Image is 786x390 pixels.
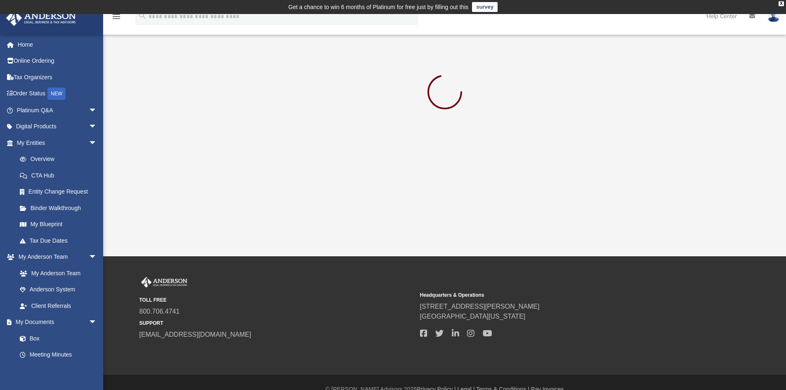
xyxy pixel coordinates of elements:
div: Get a chance to win 6 months of Platinum for free just by filling out this [288,2,469,12]
a: 800.706.4741 [139,308,180,315]
a: My Anderson Teamarrow_drop_down [6,249,105,265]
a: Digital Productsarrow_drop_down [6,118,109,135]
img: User Pic [767,10,780,22]
small: SUPPORT [139,319,414,327]
a: Meeting Minutes [12,347,105,363]
a: CTA Hub [12,167,109,184]
span: arrow_drop_down [89,102,105,119]
small: TOLL FREE [139,296,414,304]
a: Home [6,36,109,53]
a: My Documentsarrow_drop_down [6,314,105,331]
i: menu [111,12,121,21]
small: Headquarters & Operations [420,291,695,299]
a: [STREET_ADDRESS][PERSON_NAME] [420,303,540,310]
a: Entity Change Request [12,184,109,200]
a: Tax Organizers [6,69,109,85]
i: search [138,11,147,20]
a: Binder Walkthrough [12,200,109,216]
a: My Blueprint [12,216,105,233]
a: Platinum Q&Aarrow_drop_down [6,102,109,118]
span: arrow_drop_down [89,249,105,266]
img: Anderson Advisors Platinum Portal [4,10,78,26]
a: survey [472,2,498,12]
a: Anderson System [12,281,105,298]
a: My Anderson Team [12,265,101,281]
a: Order StatusNEW [6,85,109,102]
a: Online Ordering [6,53,109,69]
a: [GEOGRAPHIC_DATA][US_STATE] [420,313,526,320]
a: [EMAIL_ADDRESS][DOMAIN_NAME] [139,331,251,338]
a: Tax Due Dates [12,232,109,249]
a: My Entitiesarrow_drop_down [6,135,109,151]
span: arrow_drop_down [89,314,105,331]
span: arrow_drop_down [89,118,105,135]
a: menu [111,16,121,21]
img: Anderson Advisors Platinum Portal [139,277,189,288]
div: close [779,1,784,6]
div: NEW [47,87,66,100]
a: Box [12,330,101,347]
a: Overview [12,151,109,168]
span: arrow_drop_down [89,135,105,151]
a: Client Referrals [12,298,105,314]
